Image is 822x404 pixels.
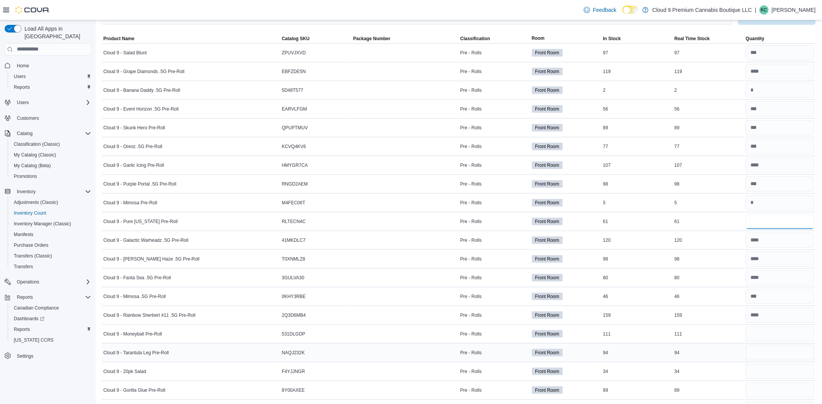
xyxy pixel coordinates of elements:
[11,150,91,160] span: My Catalog (Classic)
[2,60,94,71] button: Home
[535,387,559,394] span: Front Room
[581,2,620,18] a: Feedback
[2,292,94,303] button: Reports
[602,179,673,189] div: 98
[532,274,563,282] span: Front Room
[11,314,47,323] a: Dashboards
[14,264,33,270] span: Transfers
[11,303,91,313] span: Canadian Compliance
[14,199,58,205] span: Adjustments (Classic)
[103,312,196,318] span: Cloud 9 - Rainbow Sherbert #11 .5G Pre-Roll
[532,293,563,300] span: Front Room
[282,293,306,300] span: 0KHY3RBE
[11,198,61,207] a: Adjustments (Classic)
[460,275,482,281] span: Pre - Rolls
[14,84,30,90] span: Reports
[282,237,306,243] span: 41MKDLC7
[282,181,308,187] span: RNGD2AEM
[2,350,94,361] button: Settings
[532,161,563,169] span: Front Room
[8,197,94,208] button: Adjustments (Classic)
[103,368,146,375] span: Cloud 9 - 20pk Salad
[14,129,91,138] span: Catalog
[14,141,60,147] span: Classification (Classic)
[460,350,482,356] span: Pre - Rolls
[602,386,673,395] div: 89
[282,331,305,337] span: 531DLGDP
[673,104,745,114] div: 56
[532,330,563,338] span: Front Room
[11,219,91,228] span: Inventory Manager (Classic)
[11,83,91,92] span: Reports
[602,104,673,114] div: 56
[603,36,621,42] span: In Stock
[11,219,74,228] a: Inventory Manager (Classic)
[532,368,563,375] span: Front Room
[103,143,162,150] span: Cloud 9 - Oreoz .5G Pre-Roll
[460,50,482,56] span: Pre - Rolls
[8,229,94,240] button: Manifests
[14,293,91,302] span: Reports
[8,139,94,150] button: Classification (Classic)
[11,150,59,160] a: My Catalog (Classic)
[532,199,563,207] span: Front Room
[103,50,147,56] span: Cloud 9 - Salad Blunt
[535,256,559,262] span: Front Room
[11,241,91,250] span: Purchase Orders
[14,98,91,107] span: Users
[11,72,91,81] span: Users
[460,106,482,112] span: Pre - Rolls
[17,189,36,195] span: Inventory
[8,218,94,229] button: Inventory Manager (Classic)
[11,230,91,239] span: Manifests
[11,336,91,345] span: Washington CCRS
[673,329,745,339] div: 111
[14,326,30,332] span: Reports
[282,162,308,168] span: HMYGR7CA
[103,218,178,225] span: Cloud 9 - Pure [US_STATE] Pre-Roll
[353,36,390,42] span: Package Number
[673,86,745,95] div: 2
[11,161,91,170] span: My Catalog (Beta)
[14,277,91,287] span: Operations
[460,368,482,375] span: Pre - Rolls
[282,36,310,42] span: Catalog SKU
[602,67,673,76] div: 119
[746,36,765,42] span: Quantity
[8,240,94,251] button: Purchase Orders
[673,161,745,170] div: 107
[14,73,26,80] span: Users
[673,198,745,207] div: 5
[535,68,559,75] span: Front Room
[103,275,171,281] span: Cloud 9 - Fanta Sea .5G Pre-Roll
[8,82,94,93] button: Reports
[17,130,33,137] span: Catalog
[460,200,482,206] span: Pre - Rolls
[11,336,57,345] a: [US_STATE] CCRS
[2,128,94,139] button: Catalog
[460,87,482,93] span: Pre - Rolls
[5,57,91,381] nav: Complex example
[532,124,563,132] span: Front Room
[535,312,559,319] span: Front Room
[11,251,55,261] a: Transfers (Classic)
[602,123,673,132] div: 89
[535,199,559,206] span: Front Room
[14,351,91,360] span: Settings
[282,387,305,393] span: 8Y00AXEE
[602,329,673,339] div: 111
[282,87,303,93] span: 5D48T577
[602,86,673,95] div: 2
[11,198,91,207] span: Adjustments (Classic)
[103,256,199,262] span: Cloud 9 - [PERSON_NAME] Haze .5G Pre-Roll
[673,254,745,264] div: 98
[282,350,305,356] span: NAQJ232K
[103,293,166,300] span: Cloud 9 - Mimosa .5G Pre-Roll
[755,5,757,15] p: |
[673,179,745,189] div: 98
[460,312,482,318] span: Pre - Rolls
[623,6,639,14] input: Dark Mode
[8,335,94,345] button: [US_STATE] CCRS
[11,209,91,218] span: Inventory Count
[460,162,482,168] span: Pre - Rolls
